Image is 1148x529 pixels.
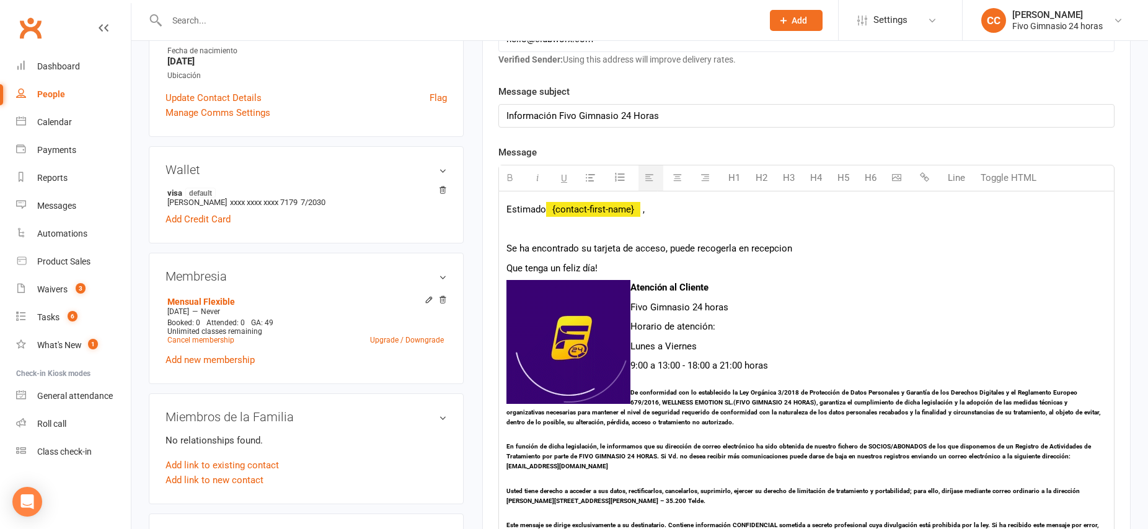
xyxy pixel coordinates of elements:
a: Add new membership [166,354,255,365]
div: Product Sales [37,256,91,266]
div: What's New [37,340,82,350]
span: Estimado [506,204,546,215]
button: H5 [831,165,855,190]
span: xxxx xxxx xxxx 7179 [230,198,298,207]
button: Center [666,165,691,191]
a: What's New1 [16,331,131,359]
button: H2 [749,165,774,190]
a: Tasks 6 [16,304,131,331]
a: Automations [16,220,131,248]
b: Atención al Cliente [630,282,709,293]
input: Search... [163,12,754,29]
li: [PERSON_NAME] [166,186,447,209]
h3: Miembros de la Familia [166,410,447,424]
a: Clubworx [15,12,46,43]
span: Unlimited classes remaining [167,327,262,336]
button: Toggle HTML [974,165,1043,190]
button: H1 [722,165,746,190]
a: Flag [430,90,447,105]
strong: Verified Sender: [498,55,563,64]
a: General attendance kiosk mode [16,382,131,410]
span: [DATE] [167,307,189,316]
p: Que tenga un feliz día! [506,261,1106,276]
div: Tasks [37,312,60,322]
div: Fivo Gimnasio 24 horas [1012,20,1103,32]
span: Using this address will improve delivery rates. [498,55,736,64]
a: Reports [16,164,131,192]
p: Horario de atención: [506,319,1106,334]
span: default [185,188,216,198]
a: Add Credit Card [166,212,231,227]
div: Ubicación [167,70,447,82]
button: H4 [804,165,828,190]
a: Class kiosk mode [16,438,131,466]
a: Product Sales [16,248,131,276]
div: Open Intercom Messenger [12,487,42,517]
h6: En función de dicha legislación, le informamos que su dirección de correo electrónico ha sido obt... [506,442,1106,471]
a: Cancel membership [167,336,234,344]
span: GA: 49 [251,318,273,327]
h6: Usted tiene derecho a acceder a sus datos, rectificarlos, cancelarlos, suprimirlo, ejercer su der... [506,486,1106,506]
button: Insert link [914,165,938,190]
button: Unordered List [580,165,604,191]
button: Italic [527,165,552,191]
button: Align text right [694,165,719,191]
a: Calendar [16,108,131,136]
label: Message subject [498,84,570,99]
span: 7/2030 [301,198,325,207]
div: People [37,89,65,99]
span: Never [201,307,220,316]
button: Bold [499,165,524,191]
div: Fecha de nacimiento [167,45,447,57]
div: General attendance [37,391,113,401]
img: Firm.gif [506,280,630,404]
h6: De conformidad con lo establecido la Ley Orgánica 3/2018 de Protección de Datos Personales y Gara... [506,388,1106,427]
a: Manage Comms Settings [166,105,270,120]
button: Line [942,165,971,190]
button: Underline [555,165,576,191]
div: [PERSON_NAME] [1012,9,1103,20]
div: Reports [37,173,68,183]
a: Add link to existing contact [166,458,279,473]
div: Dashboard [37,61,80,71]
a: People [16,81,131,108]
button: Add [770,10,823,31]
p: Lunes a Viernes [506,339,1106,354]
p: Se ha encontrado su tarjeta de acceso, puede recogerla en recepcion [506,241,1106,256]
h3: Wallet [166,163,447,177]
div: Waivers [37,284,68,294]
a: Upgrade / Downgrade [370,336,444,344]
span: Settings [873,6,907,34]
button: Align text left [638,165,663,191]
div: Payments [37,145,76,155]
span: 6 [68,311,77,321]
div: Automations [37,229,87,238]
label: Message [498,145,537,160]
span: 3 [76,283,86,294]
div: CC [981,8,1006,33]
span: Booked: 0 [167,318,200,327]
a: Dashboard [16,53,131,81]
a: Add link to new contact [166,473,263,487]
button: Ordered List [607,166,635,190]
a: Waivers 3 [16,276,131,304]
div: Class check-in [37,447,92,457]
button: H3 [777,165,801,190]
button: H6 [859,165,883,190]
div: Calendar [37,117,72,127]
p: Fivo Gimnasio 24 horas [506,300,1106,315]
div: — [164,307,447,317]
h3: Membresia [166,269,447,283]
a: Update Contact Details [166,90,262,105]
a: Mensual Flexible [167,297,235,307]
a: Messages [16,192,131,220]
span: , [643,204,645,215]
div: Roll call [37,419,66,429]
strong: [DATE] [167,56,447,67]
p: 9:00 a 13:00 - 18:00 a 21:00 horas [506,358,1106,373]
div: Información Fivo Gimnasio 24 Horas [499,105,1114,127]
a: Payments [16,136,131,164]
span: 1 [88,339,98,349]
strong: visa [167,188,441,198]
p: No relationships found. [166,433,447,448]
